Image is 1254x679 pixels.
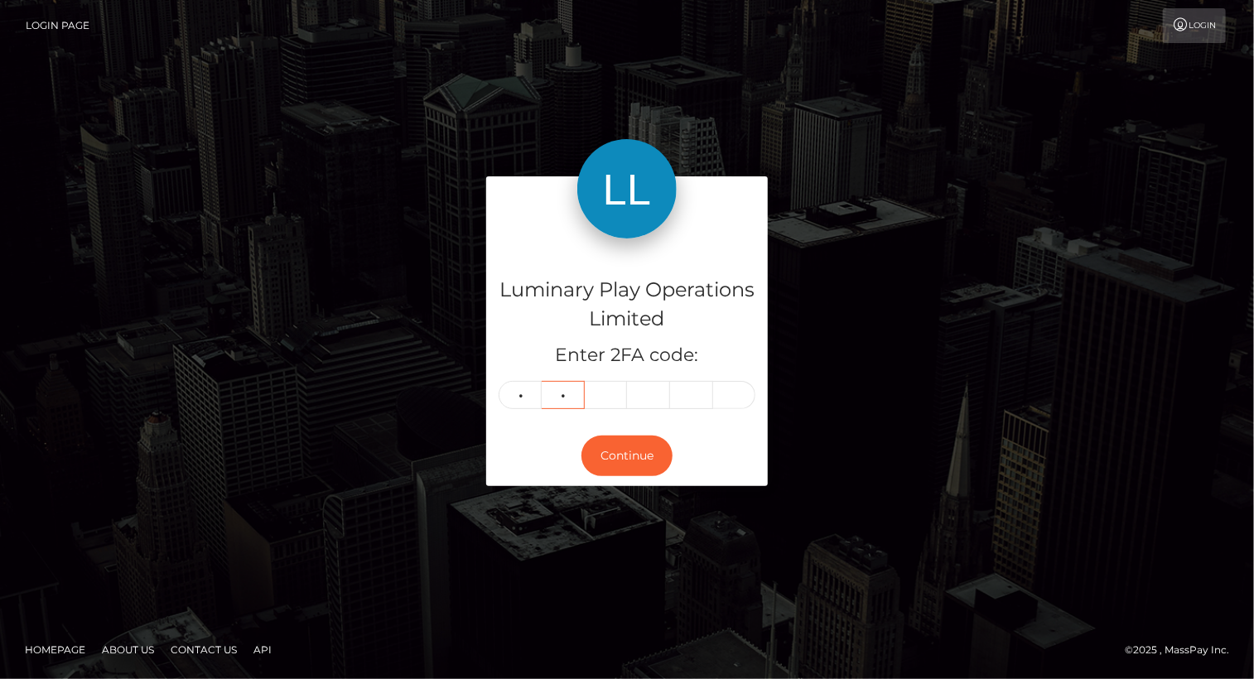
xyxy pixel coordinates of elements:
a: API [247,637,278,662]
a: About Us [95,637,161,662]
button: Continue [581,436,673,476]
h4: Luminary Play Operations Limited [499,276,755,334]
a: Homepage [18,637,92,662]
img: Luminary Play Operations Limited [577,139,677,238]
a: Login [1163,8,1226,43]
div: © 2025 , MassPay Inc. [1125,641,1242,659]
h5: Enter 2FA code: [499,343,755,368]
a: Login Page [26,8,89,43]
a: Contact Us [164,637,244,662]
